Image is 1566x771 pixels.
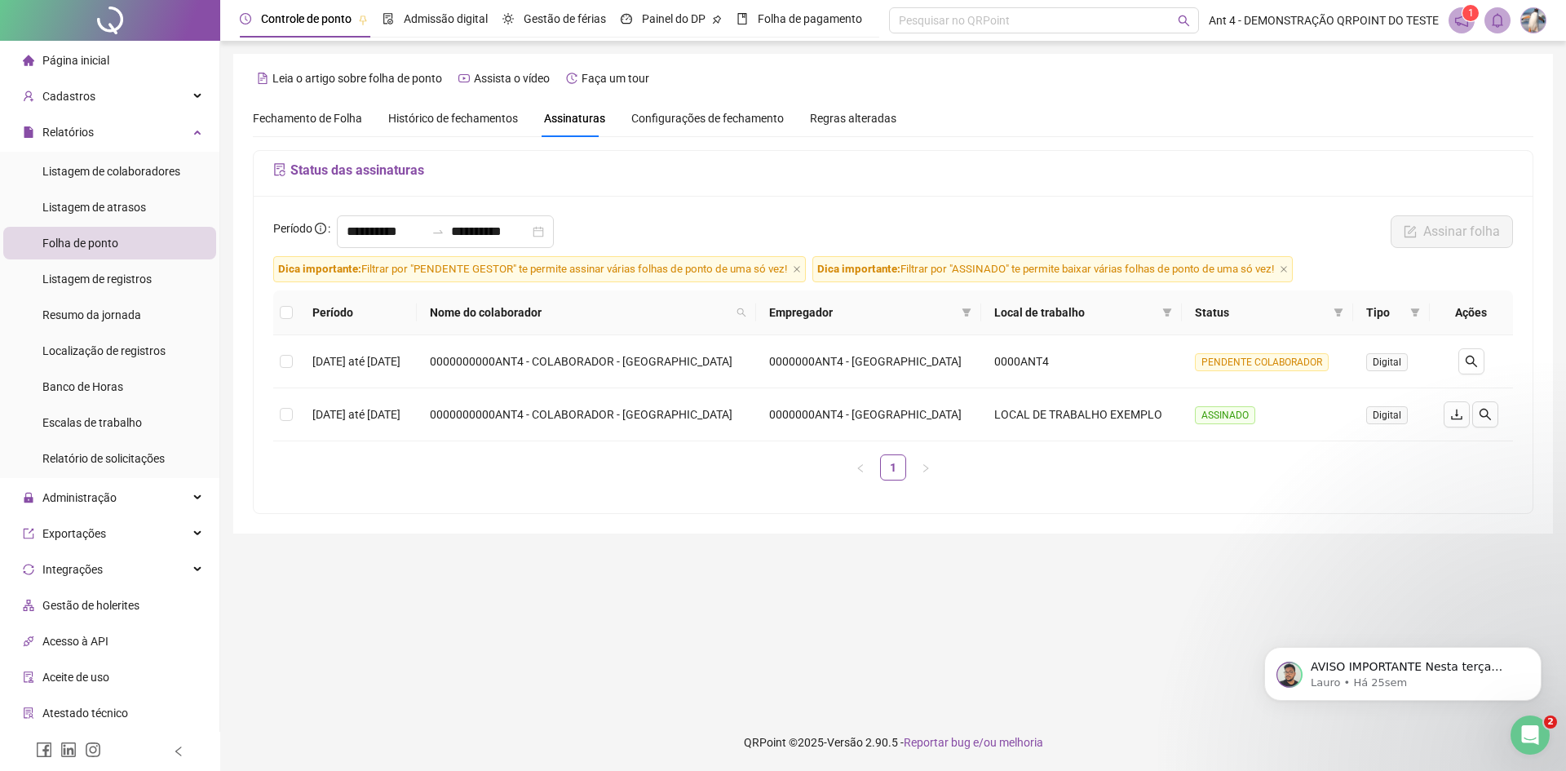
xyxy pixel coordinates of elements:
span: Digital [1366,353,1408,371]
span: Listagem de atrasos [42,201,146,214]
span: Cadastros [42,90,95,103]
span: Dica importante: [817,263,900,275]
span: Assinaturas [544,113,605,124]
span: file-sync [273,163,286,176]
span: search [737,308,746,317]
button: left [847,454,874,481]
span: Controle de ponto [261,12,352,25]
span: info-circle [315,223,326,234]
th: Período [299,290,417,335]
span: pushpin [358,15,368,24]
span: Fechamento de Folha [253,112,362,125]
h5: Status das assinaturas [273,161,1513,180]
span: notification [1454,13,1469,28]
span: apartment [23,600,34,611]
span: Relatórios [42,126,94,139]
span: 1 [1468,7,1474,19]
span: to [431,225,445,238]
span: filter [1159,300,1175,325]
span: dashboard [621,13,632,24]
span: bell [1490,13,1505,28]
span: Reportar bug e/ou melhoria [904,736,1043,749]
span: swap-right [431,225,445,238]
span: home [23,55,34,66]
span: Listagem de registros [42,273,152,286]
span: Dica importante: [278,263,361,275]
span: Período [273,222,312,235]
span: Configurações de fechamento [631,113,784,124]
span: linkedin [60,742,77,758]
span: Digital [1366,406,1408,424]
span: PENDENTE COLABORADOR [1195,353,1329,371]
td: 0000ANT4 [981,335,1181,388]
span: sync [23,564,34,575]
span: solution [23,707,34,719]
footer: QRPoint © 2025 - 2.90.5 - [220,714,1566,771]
span: Página inicial [42,54,109,67]
span: Painel do DP [642,12,706,25]
span: Filtrar por "ASSINADO" te permite baixar várias folhas de ponto de uma só vez! [812,256,1293,282]
td: 0000000ANT4 - [GEOGRAPHIC_DATA] [756,388,981,441]
span: Folha de pagamento [758,12,862,25]
td: 0000000000ANT4 - COLABORADOR - [GEOGRAPHIC_DATA] [417,335,756,388]
span: ASSINADO [1195,406,1255,424]
span: Regras alteradas [810,113,896,124]
span: Banco de Horas [42,380,123,393]
span: Atestado técnico [42,707,128,720]
span: Assista o vídeo [474,72,550,85]
span: Escalas de trabalho [42,416,142,429]
span: user-add [23,91,34,102]
span: filter [1410,308,1420,317]
img: 470 [1521,8,1546,33]
td: [DATE] até [DATE] [299,388,417,441]
span: youtube [458,73,470,84]
span: book [737,13,748,24]
span: search [1465,355,1478,368]
span: right [921,463,931,473]
span: Nome do colaborador [430,304,730,321]
a: 1 [881,455,905,480]
span: filter [958,300,975,325]
iframe: Intercom live chat [1511,716,1550,755]
span: Integrações [42,563,103,576]
span: Administração [42,491,117,504]
span: Relatório de solicitações [42,452,165,465]
span: download [1450,408,1463,421]
span: Admissão digital [404,12,488,25]
span: left [173,746,184,757]
span: Localização de registros [42,344,166,357]
span: Status [1195,304,1327,321]
iframe: Intercom notifications mensagem [1240,613,1566,727]
span: export [23,528,34,539]
td: 0000000ANT4 - [GEOGRAPHIC_DATA] [756,335,981,388]
span: Tipo [1366,304,1404,321]
span: 2 [1544,716,1557,729]
sup: 1 [1462,5,1479,21]
span: api [23,636,34,647]
span: Faça um tour [582,72,649,85]
span: Listagem de colaboradores [42,165,180,178]
span: filter [1334,308,1343,317]
span: facebook [36,742,52,758]
span: search [733,300,750,325]
span: Filtrar por "PENDENTE GESTOR" te permite assinar várias folhas de ponto de uma só vez! [273,256,806,282]
span: Aceite de uso [42,671,109,684]
span: search [1479,408,1492,421]
li: Próxima página [913,454,939,481]
span: file-text [257,73,268,84]
span: Ant 4 - DEMONSTRAÇÃO QRPOINT DO TESTE [1209,11,1439,29]
span: history [566,73,577,84]
span: sun [502,13,514,24]
span: pushpin [712,15,722,24]
span: Leia o artigo sobre folha de ponto [272,72,442,85]
span: lock [23,492,34,503]
span: filter [1407,300,1423,325]
span: Acesso à API [42,635,108,648]
span: Histórico de fechamentos [388,112,518,125]
td: 0000000000ANT4 - COLABORADOR - [GEOGRAPHIC_DATA] [417,388,756,441]
span: file-done [383,13,394,24]
li: 1 [880,454,906,481]
span: search [1178,15,1190,27]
